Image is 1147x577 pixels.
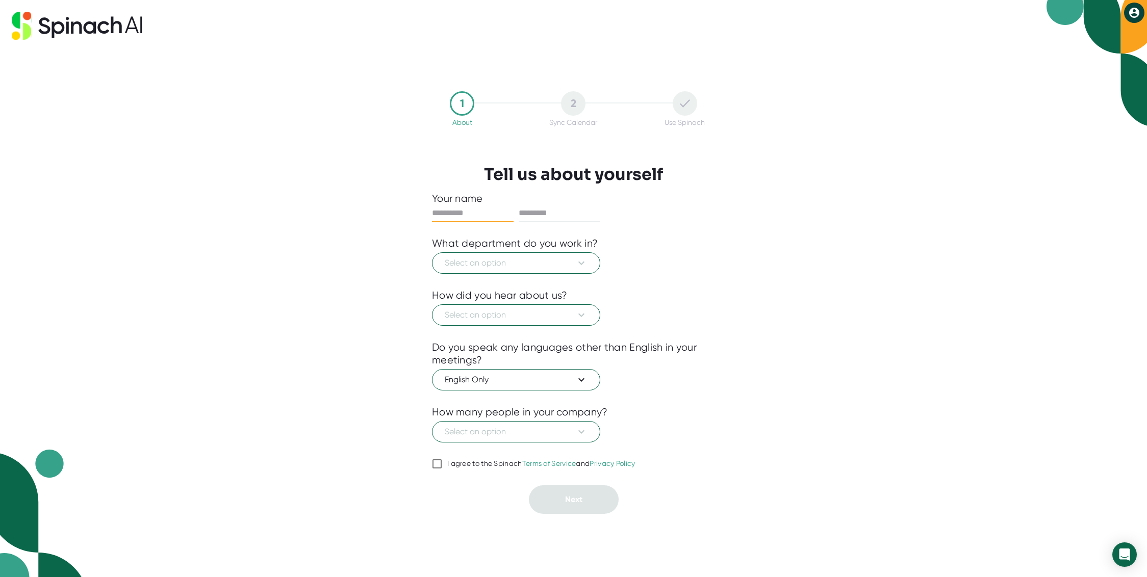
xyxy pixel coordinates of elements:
div: I agree to the Spinach and [447,459,635,468]
div: How many people in your company? [432,406,608,418]
div: 2 [561,91,585,116]
button: Next [529,485,619,514]
div: Open Intercom Messenger [1112,542,1137,567]
div: Your name [432,192,715,205]
span: English Only [445,374,588,386]
span: Select an option [445,309,588,321]
span: Next [565,494,582,504]
div: Sync Calendar [549,118,597,126]
h3: Tell us about yourself [484,165,663,184]
div: How did you hear about us? [432,289,568,302]
button: Select an option [432,252,600,274]
div: 1 [450,91,474,116]
a: Terms of Service [522,459,576,467]
span: Select an option [445,257,588,269]
span: Select an option [445,426,588,438]
div: Use Spinach [665,118,705,126]
a: Privacy Policy [590,459,635,467]
div: What department do you work in? [432,237,598,250]
div: Do you speak any languages other than English in your meetings? [432,341,715,366]
button: English Only [432,369,600,390]
button: Select an option [432,304,600,326]
button: Select an option [432,421,600,442]
div: About [452,118,472,126]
